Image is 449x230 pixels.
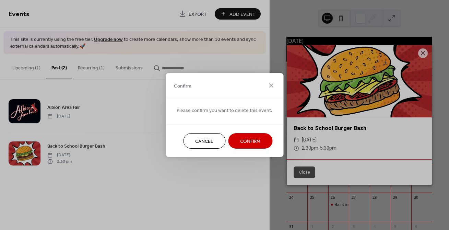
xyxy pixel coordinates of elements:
[183,133,225,149] button: Cancel
[174,82,191,90] span: Confirm
[177,107,272,114] span: Please confirm you want to delete this event.
[240,138,260,145] span: Confirm
[228,133,272,149] button: Confirm
[195,138,213,145] span: Cancel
